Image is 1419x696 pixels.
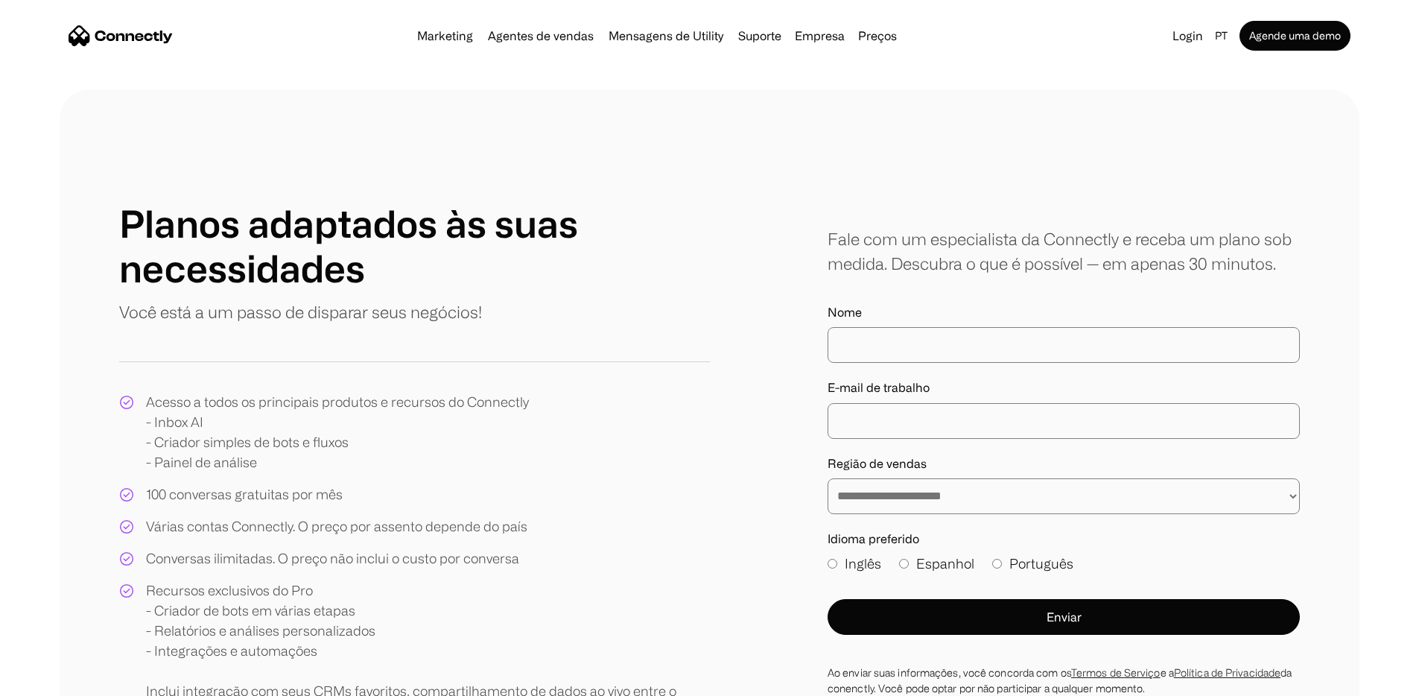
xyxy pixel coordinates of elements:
label: Português [992,554,1073,574]
a: Agentes de vendas [482,30,600,42]
p: Você está a um passo de disparar seus negócios! [119,300,482,324]
div: Ao enviar suas informações, você concorda com os e a da conenctly. Você pode optar por não partic... [828,665,1300,696]
div: 100 conversas gratuitas por mês [146,484,343,504]
a: Agende uma demo [1239,21,1350,51]
a: Mensagens de Utility [603,30,729,42]
div: Fale com um especialista da Connectly e receba um plano sob medida. Descubra o que é possível — e... [828,227,1300,276]
div: pt [1215,25,1228,46]
a: Marketing [411,30,479,42]
div: pt [1209,25,1237,46]
label: Região de vendas [828,457,1300,471]
a: Login [1166,25,1209,46]
input: Espanhol [899,559,909,569]
a: home [69,25,173,47]
label: Inglês [828,554,881,574]
input: Português [992,559,1002,569]
div: Várias contas Connectly. O preço por assento depende do país [146,516,527,537]
input: Inglês [828,559,837,569]
a: Política de Privacidade [1174,667,1280,678]
a: Suporte [732,30,787,42]
div: Empresa [790,25,849,46]
label: Nome [828,306,1300,320]
div: Empresa [795,25,845,46]
button: Enviar [828,599,1300,635]
aside: Language selected: Português (Brasil) [15,668,89,691]
label: Idioma preferido [828,532,1300,546]
div: Conversas ilimitadas. O preço não inclui o custo por conversa [146,548,519,569]
a: Preços [852,30,903,42]
h1: Planos adaptados às suas necessidades [119,201,710,291]
label: Espanhol [899,554,974,574]
a: Termos de Serviço [1071,667,1161,678]
div: Acesso a todos os principais produtos e recursos do Connectly - Inbox AI - Criador simples de bot... [146,392,529,472]
label: E-mail de trabalho [828,381,1300,395]
ul: Language list [30,670,89,691]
